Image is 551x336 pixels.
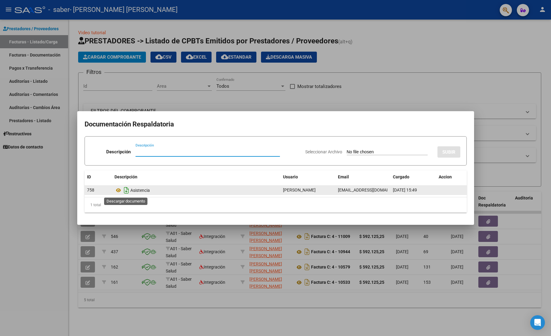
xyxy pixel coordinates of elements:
[393,174,409,179] span: Cargado
[283,188,316,192] span: [PERSON_NAME]
[442,149,455,155] span: SUBIR
[390,170,436,184] datatable-header-cell: Cargado
[85,197,467,213] div: 1 total
[283,174,298,179] span: Usuario
[112,170,281,184] datatable-header-cell: Descripción
[281,170,335,184] datatable-header-cell: Usuario
[530,315,545,330] div: Open Intercom Messenger
[439,174,452,179] span: Accion
[87,188,94,192] span: 758
[338,174,349,179] span: Email
[114,185,278,195] div: Asistencia
[305,149,342,154] span: Seleccionar Archivo
[437,146,460,158] button: SUBIR
[436,170,467,184] datatable-header-cell: Accion
[114,174,137,179] span: Descripción
[87,174,91,179] span: ID
[106,148,131,155] p: Descripción
[85,119,467,130] h2: Documentación Respaldatoria
[335,170,390,184] datatable-header-cell: Email
[122,185,130,195] i: Descargar documento
[393,188,417,192] span: [DATE] 15:49
[85,170,112,184] datatable-header-cell: ID
[338,188,406,192] span: [EMAIL_ADDRESS][DOMAIN_NAME]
